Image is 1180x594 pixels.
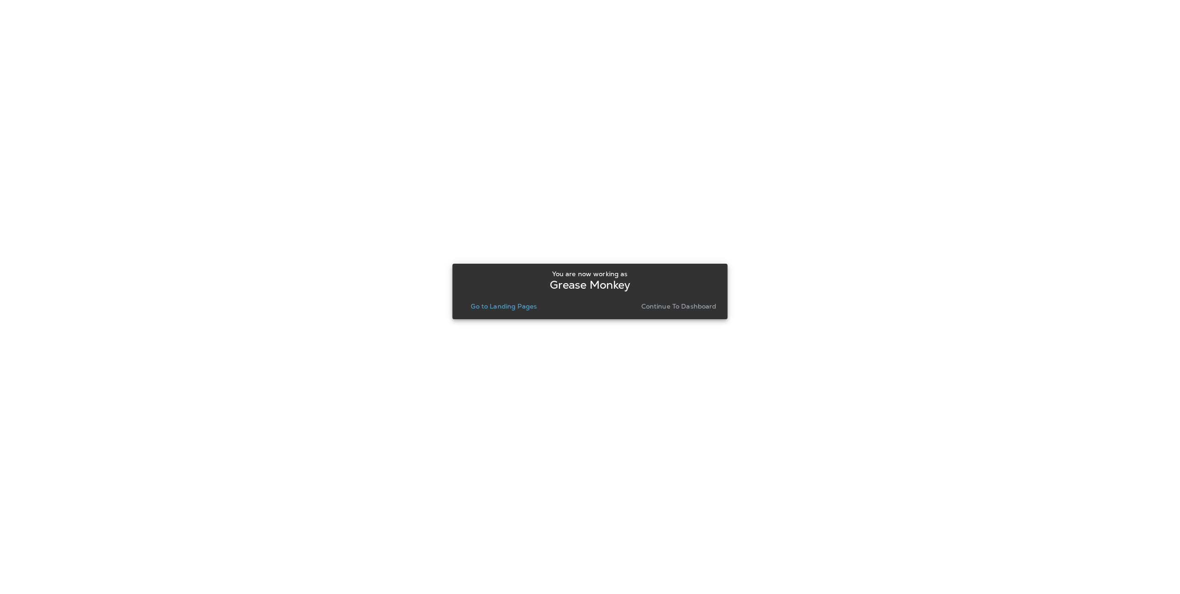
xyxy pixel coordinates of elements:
p: Go to Landing Pages [471,303,537,310]
p: Grease Monkey [550,281,631,289]
button: Continue to Dashboard [638,300,720,313]
p: You are now working as [552,270,627,278]
button: Go to Landing Pages [467,300,541,313]
p: Continue to Dashboard [641,303,717,310]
